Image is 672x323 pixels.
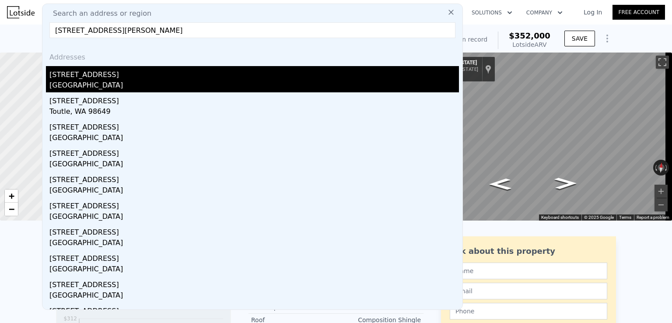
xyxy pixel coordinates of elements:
[49,145,459,159] div: [STREET_ADDRESS]
[9,190,14,201] span: +
[9,204,14,214] span: −
[49,66,459,80] div: [STREET_ADDRESS]
[49,106,459,119] div: Toutle, WA 98649
[545,175,586,192] path: Go East, Colorado St
[49,224,459,238] div: [STREET_ADDRESS]
[49,302,459,316] div: [STREET_ADDRESS]
[49,197,459,211] div: [STREET_ADDRESS]
[450,303,607,319] input: Phone
[509,31,550,40] span: $352,000
[46,45,459,66] div: Addresses
[46,8,151,19] span: Search an address or region
[654,185,668,198] button: Zoom in
[479,176,521,193] path: Go West, Colorado St
[519,5,570,21] button: Company
[637,215,669,220] a: Report a problem
[564,31,595,46] button: SAVE
[49,171,459,185] div: [STREET_ADDRESS]
[7,6,35,18] img: Lotside
[49,290,459,302] div: [GEOGRAPHIC_DATA]
[656,56,669,69] button: Toggle fullscreen view
[5,190,18,203] a: Zoom in
[450,263,607,279] input: Name
[654,198,668,211] button: Zoom out
[400,53,672,221] div: Street View
[49,80,459,92] div: [GEOGRAPHIC_DATA]
[665,160,669,176] button: Rotate clockwise
[509,40,550,49] div: Lotside ARV
[49,250,459,264] div: [STREET_ADDRESS]
[63,316,77,322] tspan: $312
[49,159,459,171] div: [GEOGRAPHIC_DATA]
[584,215,614,220] span: © 2025 Google
[485,64,491,74] a: Show location on map
[653,160,658,176] button: Rotate counterclockwise
[619,215,631,220] a: Terms
[49,92,459,106] div: [STREET_ADDRESS]
[450,283,607,299] input: Email
[541,214,579,221] button: Keyboard shortcuts
[49,133,459,145] div: [GEOGRAPHIC_DATA]
[657,159,665,176] button: Reset the view
[49,119,459,133] div: [STREET_ADDRESS]
[49,238,459,250] div: [GEOGRAPHIC_DATA]
[465,5,519,21] button: Solutions
[400,53,672,221] div: Map
[49,211,459,224] div: [GEOGRAPHIC_DATA]
[49,185,459,197] div: [GEOGRAPHIC_DATA]
[5,203,18,216] a: Zoom out
[612,5,665,20] a: Free Account
[598,30,616,47] button: Show Options
[573,8,612,17] a: Log In
[49,22,455,38] input: Enter an address, city, region, neighborhood or zip code
[49,264,459,276] div: [GEOGRAPHIC_DATA]
[450,245,607,257] div: Ask about this property
[49,276,459,290] div: [STREET_ADDRESS]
